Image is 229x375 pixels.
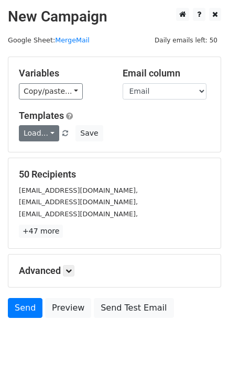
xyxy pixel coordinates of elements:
[19,210,138,218] small: [EMAIL_ADDRESS][DOMAIN_NAME],
[151,35,221,46] span: Daily emails left: 50
[19,198,138,206] small: [EMAIL_ADDRESS][DOMAIN_NAME],
[19,265,210,277] h5: Advanced
[151,36,221,44] a: Daily emails left: 50
[19,186,138,194] small: [EMAIL_ADDRESS][DOMAIN_NAME],
[177,325,229,375] iframe: Chat Widget
[19,110,64,121] a: Templates
[19,169,210,180] h5: 50 Recipients
[19,83,83,100] a: Copy/paste...
[19,125,59,141] a: Load...
[19,68,107,79] h5: Variables
[94,298,173,318] a: Send Test Email
[19,225,63,238] a: +47 more
[55,36,90,44] a: MergeMail
[45,298,91,318] a: Preview
[8,8,221,26] h2: New Campaign
[8,36,90,44] small: Google Sheet:
[123,68,211,79] h5: Email column
[75,125,103,141] button: Save
[8,298,42,318] a: Send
